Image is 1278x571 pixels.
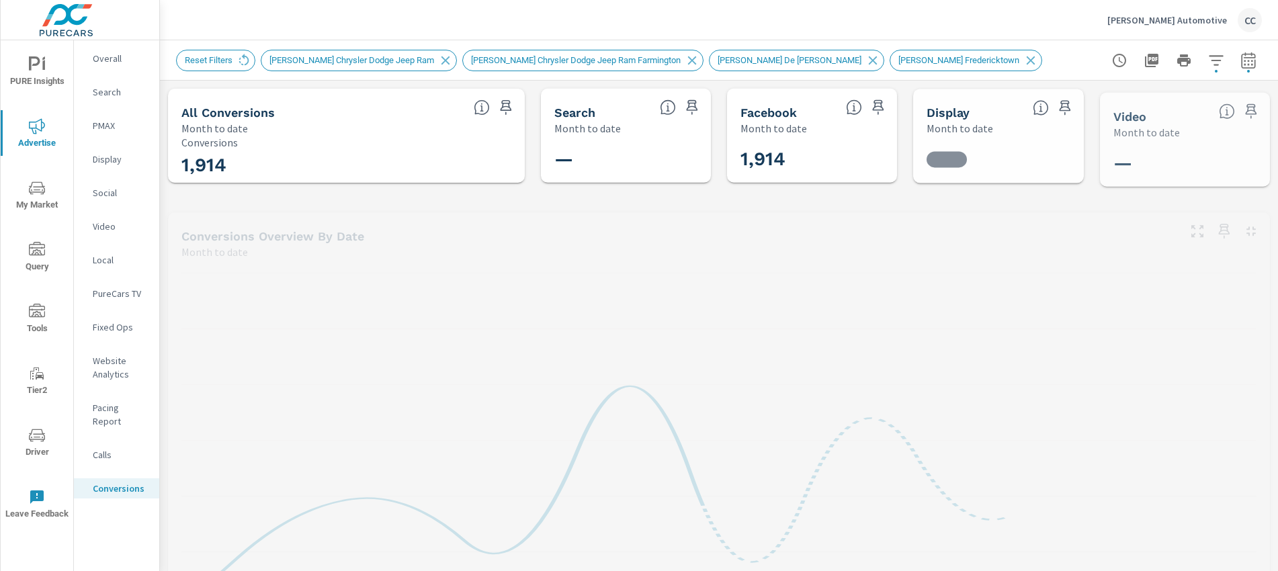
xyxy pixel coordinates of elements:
span: Tools [5,304,69,337]
span: Advertise [5,118,69,151]
span: All Conversions include Actions, Leads and Unmapped Conversions [474,99,490,116]
span: [PERSON_NAME] Chrysler Dodge Jeep Ram Farmington [463,55,689,65]
h3: 1,914 [740,148,918,171]
span: My Market [5,180,69,213]
p: Fixed Ops [93,320,148,334]
span: Reset Filters [177,55,241,65]
button: Print Report [1170,47,1197,74]
div: Calls [74,445,159,465]
div: Video [74,216,159,236]
div: Reset Filters [176,50,255,71]
h5: Conversions Overview By Date [181,229,364,243]
h5: Search [554,105,595,120]
span: Save this to your personalized report [1240,101,1262,122]
span: Search Conversions include Actions, Leads and Unmapped Conversions. [660,99,676,116]
div: PureCars TV [74,283,159,304]
div: Fixed Ops [74,317,159,337]
div: Search [74,82,159,102]
button: Apply Filters [1203,47,1230,74]
div: Overall [74,48,159,69]
div: nav menu [1,40,73,535]
span: Save this to your personalized report [495,97,517,118]
span: Save this to your personalized report [867,97,889,118]
div: Local [74,250,159,270]
div: Conversions [74,478,159,498]
div: CC [1238,8,1262,32]
button: Minimize Widget [1240,220,1262,242]
span: All conversions reported from Facebook with duplicates filtered out [846,99,862,116]
div: [PERSON_NAME] Chrysler Dodge Jeep Ram Farmington [462,50,704,71]
p: Overall [93,52,148,65]
span: Leave Feedback [5,489,69,522]
div: [PERSON_NAME] De [PERSON_NAME] [709,50,884,71]
p: Month to date [927,120,993,136]
p: [PERSON_NAME] Automotive [1107,14,1227,26]
p: PureCars TV [93,287,148,300]
div: [PERSON_NAME] Fredericktown [890,50,1042,71]
p: Conversions [181,136,511,148]
span: PURE Insights [5,56,69,89]
p: Month to date [181,120,248,136]
div: Social [74,183,159,203]
p: Pacing Report [93,401,148,428]
h5: Video [1113,109,1146,124]
span: Tier2 [5,365,69,398]
button: "Export Report to PDF" [1138,47,1165,74]
span: Save this to your personalized report [681,97,703,118]
div: Website Analytics [74,351,159,384]
p: PMAX [93,119,148,132]
p: Month to date [740,120,807,136]
p: Conversions [93,482,148,495]
span: [PERSON_NAME] Chrysler Dodge Jeep Ram [261,55,442,65]
h5: Facebook [740,105,797,120]
div: Display [74,149,159,169]
p: Social [93,186,148,200]
span: Driver [5,427,69,460]
div: PMAX [74,116,159,136]
p: Display [93,152,148,166]
span: Save this to your personalized report [1054,97,1076,118]
span: Video Conversions include Actions, Leads and Unmapped Conversions [1219,103,1235,120]
div: Pacing Report [74,398,159,431]
h5: Display [927,105,970,120]
p: Search [93,85,148,99]
span: [PERSON_NAME] De [PERSON_NAME] [710,55,869,65]
h3: — [554,148,732,171]
p: Month to date [1113,124,1180,140]
span: [PERSON_NAME] Fredericktown [890,55,1027,65]
p: Calls [93,448,148,462]
div: [PERSON_NAME] Chrysler Dodge Jeep Ram [261,50,457,71]
button: Select Date Range [1235,47,1262,74]
span: Display Conversions include Actions, Leads and Unmapped Conversions [1033,99,1049,116]
p: Website Analytics [93,354,148,381]
h5: All Conversions [181,105,275,120]
p: Month to date [554,120,621,136]
span: Save this to your personalized report [1213,220,1235,242]
button: Make Fullscreen [1187,220,1208,242]
p: Local [93,253,148,267]
p: Video [93,220,148,233]
span: Query [5,242,69,275]
p: Month to date [181,244,248,260]
h3: 1,914 [181,154,511,177]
